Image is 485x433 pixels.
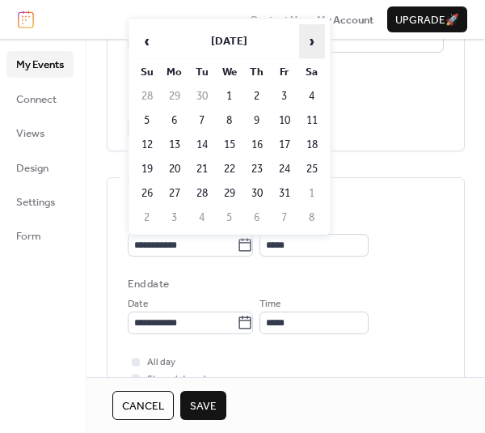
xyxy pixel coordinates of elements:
[299,61,325,83] th: Sa
[250,11,303,28] a: Contact Us
[16,125,44,142] span: Views
[189,61,215,83] th: Tu
[134,109,160,132] td: 5
[16,91,57,108] span: Connect
[317,11,373,28] a: My Account
[272,134,297,156] td: 17
[217,85,242,108] td: 1
[162,24,297,59] th: [DATE]
[217,61,242,83] th: We
[317,12,373,28] span: My Account
[135,25,159,57] span: ‹
[244,206,270,229] td: 6
[6,155,74,180] a: Design
[6,223,74,248] a: Form
[272,85,297,108] td: 3
[134,182,160,205] td: 26
[162,61,188,83] th: Mo
[128,276,169,292] div: End date
[244,158,270,180] td: 23
[299,134,325,156] td: 18
[250,12,303,28] span: Contact Us
[272,61,297,83] th: Fr
[134,206,160,229] td: 2
[244,182,270,205] td: 30
[217,109,242,132] td: 8
[112,391,174,420] button: Cancel
[189,85,215,108] td: 30
[134,134,160,156] td: 12
[189,134,215,156] td: 14
[6,51,74,77] a: My Events
[395,12,459,28] span: Upgrade 🚀
[244,61,270,83] th: Th
[272,158,297,180] td: 24
[189,109,215,132] td: 7
[189,206,215,229] td: 4
[190,398,217,414] span: Save
[122,398,164,414] span: Cancel
[189,182,215,205] td: 28
[299,158,325,180] td: 25
[16,160,48,176] span: Design
[162,85,188,108] td: 29
[6,120,74,146] a: Views
[299,109,325,132] td: 11
[217,206,242,229] td: 5
[162,109,188,132] td: 6
[244,109,270,132] td: 9
[147,371,211,388] span: Show date only
[272,182,297,205] td: 31
[299,85,325,108] td: 4
[162,206,188,229] td: 3
[162,182,188,205] td: 27
[272,206,297,229] td: 7
[162,134,188,156] td: 13
[272,109,297,132] td: 10
[387,6,467,32] button: Upgrade🚀
[134,158,160,180] td: 19
[259,296,280,312] span: Time
[128,296,148,312] span: Date
[217,182,242,205] td: 29
[147,354,175,371] span: All day
[217,134,242,156] td: 15
[16,194,55,210] span: Settings
[16,57,64,73] span: My Events
[18,11,34,28] img: logo
[134,61,160,83] th: Su
[134,85,160,108] td: 28
[299,182,325,205] td: 1
[300,25,324,57] span: ›
[180,391,226,420] button: Save
[16,228,41,244] span: Form
[6,189,74,214] a: Settings
[162,158,188,180] td: 20
[244,134,270,156] td: 16
[217,158,242,180] td: 22
[6,86,74,112] a: Connect
[299,206,325,229] td: 8
[244,85,270,108] td: 2
[189,158,215,180] td: 21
